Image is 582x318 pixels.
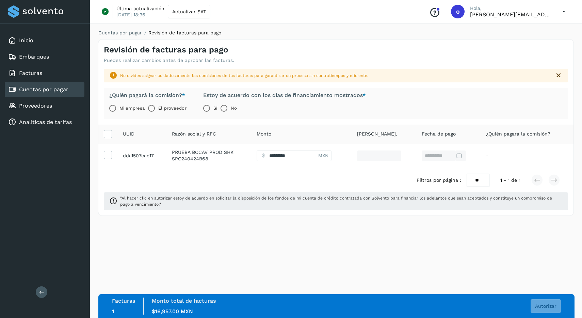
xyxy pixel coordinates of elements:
[19,86,68,93] a: Cuentas por pagar
[5,115,84,130] div: Analiticas de tarifas
[318,152,328,159] span: MXN
[5,33,84,48] div: Inicio
[19,37,33,44] a: Inicio
[213,101,217,115] label: Sí
[109,92,187,99] label: ¿Quién pagará la comisión?
[19,70,42,76] a: Facturas
[470,11,552,18] p: oscar@solvento.mx
[123,130,134,138] span: UUID
[152,308,193,315] span: $16,957.00 MXN
[262,152,265,160] span: $
[19,102,52,109] a: Proveedores
[152,298,216,304] label: Monto total de facturas
[231,101,237,115] label: No
[98,30,142,35] a: Cuentas por pagar
[104,58,234,63] p: Puedes realizar cambios antes de aprobar las facturas.
[470,5,552,11] p: Hola,
[116,5,164,12] p: Última actualización
[5,98,84,113] div: Proveedores
[417,177,461,184] span: Filtros por página :
[19,53,49,60] a: Embarques
[98,29,574,36] nav: breadcrumb
[120,73,549,79] div: No olvides asignar cuidadosamente las comisiones de tus facturas para garantizar un proceso sin c...
[172,9,206,14] span: Actualizar SAT
[5,82,84,97] div: Cuentas por pagar
[172,130,216,138] span: Razón social y RFC
[148,30,221,35] span: Revisión de facturas para pago
[168,5,210,18] button: Actualizar SAT
[5,49,84,64] div: Embarques
[486,130,550,138] span: ¿Quién pagará la comisión?
[357,130,397,138] span: [PERSON_NAME].
[500,177,520,184] span: 1 - 1 de 1
[119,101,145,115] label: Mi empresa
[112,308,114,315] span: 1
[123,153,154,158] span: 2c5c8c37-5b13-46c6-8168-dda1507cac17
[104,45,228,55] h4: Revisión de facturas para pago
[203,92,366,99] label: Estoy de acuerdo con los días de financiamiento mostrados
[535,304,556,308] span: Autorizar
[158,101,186,115] label: El proveedor
[486,153,488,158] span: -
[19,119,72,125] a: Analiticas de tarifas
[112,298,135,304] label: Facturas
[120,195,563,207] span: "Al hacer clic en autorizar estoy de acuerdo en solicitar la disposición de los fondos de mi cuen...
[5,66,84,81] div: Facturas
[531,299,561,313] button: Autorizar
[422,130,456,138] span: Fecha de pago
[172,156,208,161] span: SPO240424B68
[172,149,246,155] p: PRUEBA BOCAV PROD SHK
[257,130,271,138] span: Monto
[116,12,145,18] p: [DATE] 18:36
